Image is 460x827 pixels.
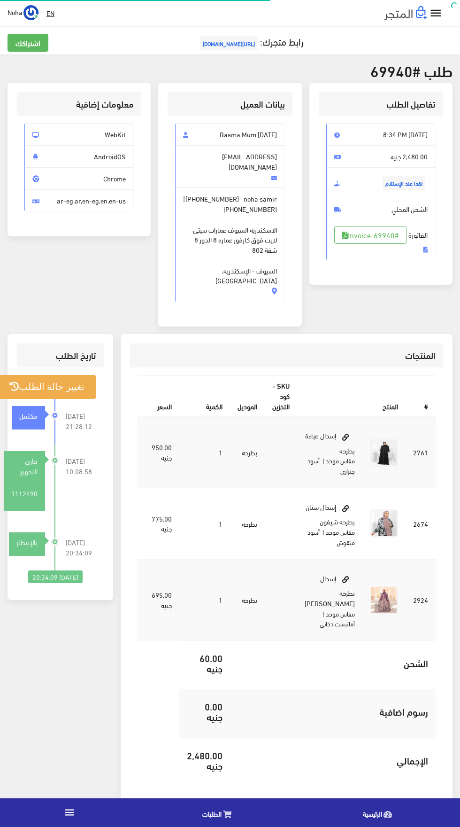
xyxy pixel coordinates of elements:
span: الفاتورة [326,220,436,260]
span: نقدا عند الإستلام [383,176,425,190]
i:  [429,7,443,20]
a: ... Noha [8,5,38,20]
td: 775.00 جنيه [144,488,179,560]
a: الطلبات [139,801,299,825]
span: الطلبات [202,808,222,819]
span: noha samir - | [175,187,284,302]
small: | أسود منقوش [307,526,355,548]
span: [URL][DOMAIN_NAME] [200,36,258,50]
h5: الشحن [238,658,428,668]
span: Basma Mum [DATE] [175,123,284,146]
a: EN [43,5,58,22]
small: | أماتيست دخانى [320,608,355,630]
td: 1 [179,559,230,640]
td: 1 [179,416,230,488]
span: الشحن المحلي [326,198,436,220]
a: اشتراكك [8,34,48,52]
small: مقاس موحد [326,526,355,538]
td: 1 [179,488,230,560]
td: 950.00 جنيه [144,416,179,488]
i:  [63,806,76,819]
div: [DATE] 20:34:09 [28,570,83,584]
img: ... [23,5,38,20]
small: | أسود جنزارى [307,455,355,476]
span: [DATE] 8:34 PM [326,123,436,146]
a: الرئيسية [299,801,460,825]
u: EN [46,7,54,19]
span: [DATE] 20:34:09 [66,537,97,558]
span: Chrome [24,167,134,190]
span: [DATE] 10:08:58 [66,456,97,476]
h5: 2,480.00 جنيه [187,750,222,771]
small: مقاس موحد [326,608,355,619]
span: ar-eg,ar,en-eg,en,en-us [24,189,134,212]
td: 2924 [406,559,436,640]
td: 2761 [406,416,436,488]
div: جاري التجهيز [4,456,45,476]
span: 2,480.00 جنيه [326,145,436,168]
h5: اﻹجمالي [238,755,428,765]
span: الرئيسية [363,808,382,819]
th: # [406,375,436,416]
img: . [384,6,427,20]
a: رابط متجرك:[URL][DOMAIN_NAME] [198,32,303,50]
span: [PHONE_NUMBER] [223,204,277,214]
h2: طلب #69940 [8,62,452,78]
td: إسدال ستان بطرحه شيفون [297,488,362,560]
div: 1112490 [4,480,45,506]
h3: المنتجات [138,351,436,360]
h3: تفاصيل الطلب [326,100,436,109]
th: الكمية [179,375,230,416]
h3: بيانات العميل [175,100,284,109]
h3: تاريخ الطلب [24,351,96,360]
span: Noha [8,6,22,18]
span: [DATE] 21:28:12 [66,411,97,431]
th: الموديل [230,375,265,416]
td: إسدال بطرحه [PERSON_NAME] [297,559,362,640]
th: السعر [144,375,179,416]
td: بطرحه [230,488,265,560]
strong: مكتمل [19,410,38,421]
td: بطرحه [230,559,265,640]
td: بطرحه [230,416,265,488]
th: SKU - كود التخزين [265,375,297,416]
span: [EMAIL_ADDRESS][DOMAIN_NAME] [175,145,284,188]
a: #Invoice-69940 [334,226,406,244]
span: [PHONE_NUMBER] [185,194,239,204]
h5: 0.00 جنيه [187,701,222,722]
span: الاسكندريه السيوف عمارات سيتى لايت فوق كارفور عماره 8 الدور 8 شقة 802 السيوف - الإسكندرية, [GEOGR... [183,214,276,286]
th: المنتج [297,375,406,416]
div: بالإنتظار [9,537,45,547]
h3: معلومات إضافية [24,100,134,109]
td: 2674 [406,488,436,560]
td: إسدال عباءة بطرحه [297,416,362,488]
h5: رسوم اضافية [238,706,428,717]
td: 695.00 جنيه [144,559,179,640]
span: AndroidOS [24,145,134,168]
h5: 60.00 جنيه [187,653,222,673]
span: WebKit [24,123,134,146]
small: مقاس موحد [326,455,355,466]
